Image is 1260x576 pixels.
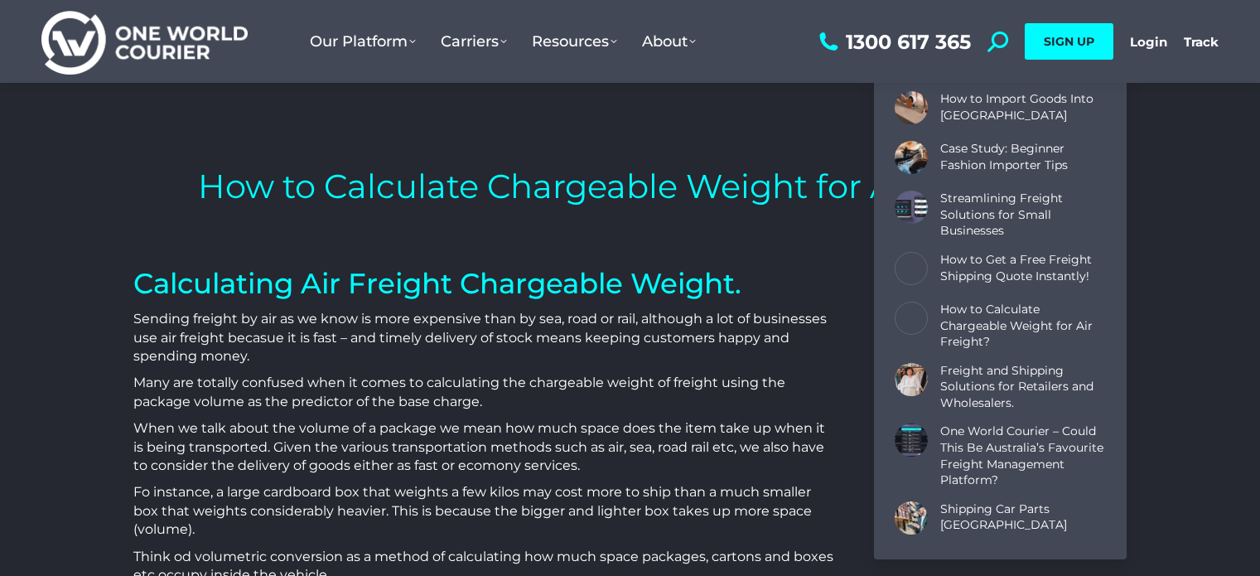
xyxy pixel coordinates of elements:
[940,424,1106,489] a: One World Courier – Could This Be Australia’s Favourite Freight Management Platform?
[815,31,971,52] a: 1300 617 365
[297,16,428,67] a: Our Platform
[940,191,1106,240] a: Streamlining Freight Solutions for Small Businesses
[41,8,248,75] img: One World Courier
[940,91,1106,123] a: How to Import Goods Into [GEOGRAPHIC_DATA]
[198,166,1063,207] h1: How to Calculate Chargeable Weight for Air Freight?
[940,501,1106,534] a: Shipping Car Parts [GEOGRAPHIC_DATA]
[133,374,833,411] p: Many are totally confused when it comes to calculating the chargeable weight of freight using the...
[895,501,928,535] a: Post image
[310,32,416,51] span: Our Platform
[895,141,928,174] a: Post image
[441,32,507,51] span: Carriers
[895,363,928,396] a: Post image
[1184,34,1219,50] a: Track
[895,252,928,285] a: Post image
[532,32,617,51] span: Resources
[940,302,1106,351] a: How to Calculate Chargeable Weight for Air Freight?
[895,91,928,124] a: Post image
[630,16,708,67] a: About
[940,141,1106,173] a: Case Study: Beginner Fashion Importer Tips
[133,483,833,539] p: Fo instance, a large cardboard box that weights a few kilos may cost more to ship than a much sma...
[133,310,833,365] p: Sending freight by air as we know is more expensive than by sea, road or rail, although a lot of ...
[895,191,928,224] a: Post image
[1044,34,1094,49] span: SIGN UP
[133,265,833,302] h1: Calculating Air Freight Chargeable Weight.
[1025,23,1113,60] a: SIGN UP
[519,16,630,67] a: Resources
[1130,34,1167,50] a: Login
[895,424,928,457] a: Post image
[642,32,696,51] span: About
[940,363,1106,412] a: Freight and Shipping Solutions for Retailers and Wholesalers.
[133,419,833,475] p: When we talk about the volume of a package we mean how much space does the item take up when it i...
[428,16,519,67] a: Carriers
[940,252,1106,284] a: How to Get a Free Freight Shipping Quote Instantly!
[895,302,928,335] a: Post image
